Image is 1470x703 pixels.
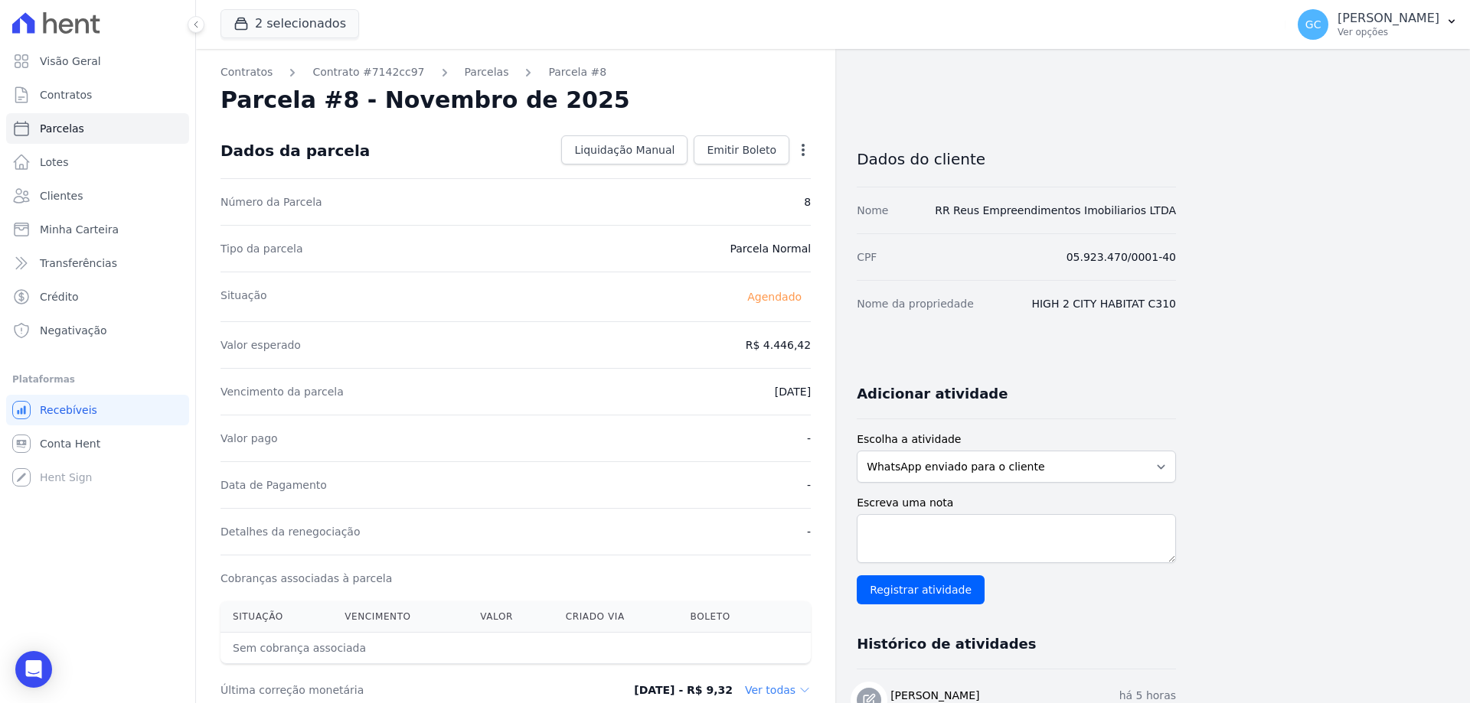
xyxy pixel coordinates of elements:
[15,651,52,688] div: Open Intercom Messenger
[694,135,789,164] a: Emitir Boleto
[857,635,1036,653] h3: Histórico de atividades
[775,384,811,399] dd: [DATE]
[1285,3,1470,46] button: GC [PERSON_NAME] Ver opções
[220,194,322,210] dt: Número da Parcela
[574,142,675,158] span: Liquidação Manual
[678,601,775,633] th: Boleto
[857,431,1176,448] label: Escolha a atividade
[40,436,100,451] span: Conta Hent
[40,402,97,418] span: Recebíveis
[857,150,1176,168] h3: Dados do cliente
[857,495,1176,511] label: Escreva uma nota
[220,337,301,353] dt: Valor esperado
[1067,249,1176,265] dd: 05.923.470/0001-40
[6,46,189,76] a: Visão Geral
[220,384,344,399] dt: Vencimento da parcela
[40,188,83,203] span: Clientes
[746,337,811,353] dd: R$ 4.446,42
[220,288,267,306] dt: Situação
[807,431,811,446] dd: -
[220,86,630,114] h2: Parcela #8 - Novembro de 2025
[220,601,332,633] th: Situação
[220,241,303,256] dt: Tipo da parcela
[220,431,278,446] dt: Valor pago
[804,194,811,210] dd: 8
[6,147,189,177] a: Lotes
[220,477,327,493] dt: Data de Pagamento
[554,601,678,633] th: Criado via
[857,575,985,604] input: Registrar atividade
[465,64,509,80] a: Parcelas
[634,682,733,698] dd: [DATE] - R$ 9,32
[738,288,811,306] span: Agendado
[548,64,606,80] a: Parcela #8
[220,633,678,664] th: Sem cobrança associada
[730,241,811,256] dd: Parcela Normal
[561,135,688,164] a: Liquidação Manual
[220,142,370,160] div: Dados da parcela
[6,315,189,346] a: Negativação
[40,155,69,170] span: Lotes
[220,64,811,80] nav: Breadcrumb
[40,121,84,136] span: Parcelas
[220,524,361,539] dt: Detalhes da renegociação
[1031,296,1176,311] dd: HIGH 2 CITY HABITAT C310
[40,323,107,338] span: Negativação
[6,248,189,278] a: Transferências
[857,385,1008,403] h3: Adicionar atividade
[468,601,554,633] th: Valor
[707,142,776,158] span: Emitir Boleto
[1338,11,1439,26] p: [PERSON_NAME]
[857,249,877,265] dt: CPF
[312,64,424,80] a: Contrato #7142cc97
[6,282,189,312] a: Crédito
[6,214,189,245] a: Minha Carteira
[220,9,359,38] button: 2 selecionados
[745,682,811,698] dd: Ver todas
[220,64,273,80] a: Contratos
[857,296,974,311] dt: Nome da propriedade
[6,80,189,110] a: Contratos
[220,571,392,586] dt: Cobranças associadas à parcela
[6,428,189,459] a: Conta Hent
[332,601,468,633] th: Vencimento
[220,682,570,698] dt: Última correção monetária
[40,54,101,69] span: Visão Geral
[40,255,117,271] span: Transferências
[6,395,189,425] a: Recebíveis
[1338,26,1439,38] p: Ver opções
[40,87,92,103] span: Contratos
[40,222,119,237] span: Minha Carteira
[6,181,189,211] a: Clientes
[6,113,189,144] a: Parcelas
[12,370,183,389] div: Plataformas
[935,204,1176,216] a: RR Reus Empreendimentos Imobiliarios LTDA
[1305,19,1321,30] span: GC
[807,524,811,539] dd: -
[807,477,811,493] dd: -
[40,289,79,304] span: Crédito
[857,203,888,218] dt: Nome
